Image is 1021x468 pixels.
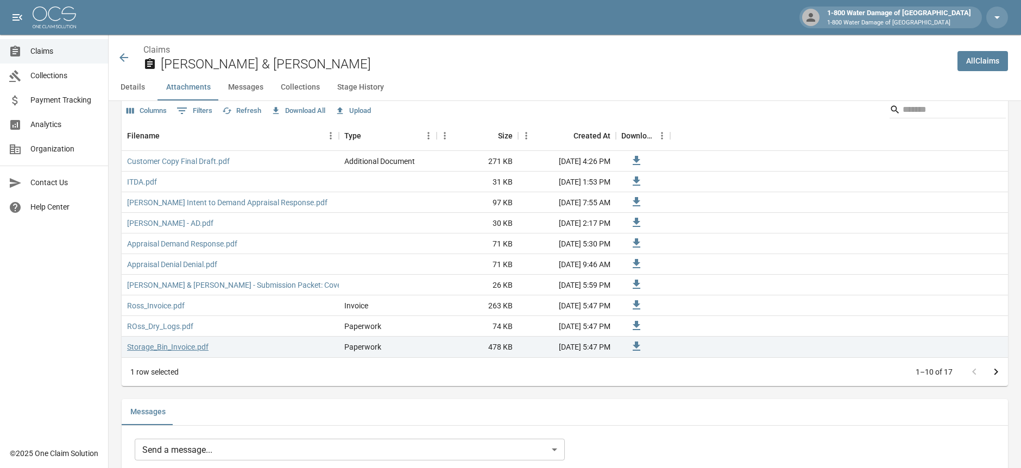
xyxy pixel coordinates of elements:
a: [PERSON_NAME] - AD.pdf [127,218,213,229]
button: Messages [219,74,272,100]
div: Search [890,101,1006,121]
div: [DATE] 9:46 AM [518,254,616,275]
div: 1 row selected [130,366,179,377]
button: open drawer [7,7,28,28]
div: Paperwork [344,321,381,332]
a: AllClaims [957,51,1008,71]
div: [DATE] 2:17 PM [518,213,616,233]
div: related-list tabs [122,399,1008,425]
button: Menu [323,128,339,144]
div: 30 KB [437,213,518,233]
span: Claims [30,46,99,57]
button: Collections [272,74,329,100]
div: [DATE] 5:47 PM [518,295,616,316]
span: Payment Tracking [30,94,99,106]
a: Storage_Bin_Invoice.pdf [127,341,209,352]
div: Type [344,121,361,151]
div: [DATE] 5:47 PM [518,337,616,357]
div: [DATE] 4:26 PM [518,151,616,172]
button: Refresh [219,103,264,119]
p: 1-800 Water Damage of [GEOGRAPHIC_DATA] [827,18,971,28]
button: Menu [654,128,670,144]
div: 478 KB [437,337,518,357]
a: ITDA.pdf [127,176,157,187]
div: Created At [573,121,610,151]
a: Claims [143,45,170,55]
div: Invoice [344,300,368,311]
div: Size [498,121,513,151]
span: Analytics [30,119,99,130]
button: Menu [518,128,534,144]
nav: breadcrumb [143,43,949,56]
div: 271 KB [437,151,518,172]
div: 263 KB [437,295,518,316]
a: Customer Copy Final Draft.pdf [127,156,230,167]
button: Menu [420,128,437,144]
div: 31 KB [437,172,518,192]
div: Send a message... [135,439,565,460]
div: [DATE] 5:59 PM [518,275,616,295]
div: Type [339,121,437,151]
h2: [PERSON_NAME] & [PERSON_NAME] [161,56,949,72]
div: Paperwork [344,341,381,352]
div: 71 KB [437,254,518,275]
div: 97 KB [437,192,518,213]
div: 26 KB [437,275,518,295]
div: Additional Document [344,156,415,167]
div: [DATE] 1:53 PM [518,172,616,192]
div: Download [616,121,670,151]
div: anchor tabs [109,74,1021,100]
div: 71 KB [437,233,518,254]
span: Organization [30,143,99,155]
span: Help Center [30,201,99,213]
button: Attachments [157,74,219,100]
button: Menu [437,128,453,144]
div: 1-800 Water Damage of [GEOGRAPHIC_DATA] [823,8,975,27]
div: © 2025 One Claim Solution [10,448,98,459]
button: Stage History [329,74,393,100]
button: Details [109,74,157,100]
div: Filename [122,121,339,151]
button: Select columns [124,103,169,119]
div: Created At [518,121,616,151]
div: [DATE] 7:55 AM [518,192,616,213]
img: ocs-logo-white-transparent.png [33,7,76,28]
span: Collections [30,70,99,81]
a: Appraisal Denial Denial.pdf [127,259,217,270]
a: [PERSON_NAME] Intent to Demand Appraisal Response.pdf [127,197,327,208]
button: Go to next page [985,361,1007,383]
div: [DATE] 5:30 PM [518,233,616,254]
button: Show filters [174,102,215,119]
div: 74 KB [437,316,518,337]
div: [DATE] 5:47 PM [518,316,616,337]
a: Ross_Invoice.pdf [127,300,185,311]
p: 1–10 of 17 [916,366,953,377]
a: [PERSON_NAME] & [PERSON_NAME] - Submission Packet: Cover Letter.pdf [127,280,379,290]
div: Filename [127,121,160,151]
div: Download [621,121,654,151]
button: Messages [122,399,174,425]
span: Contact Us [30,177,99,188]
a: ROss_Dry_Logs.pdf [127,321,193,332]
div: Size [437,121,518,151]
button: Download All [268,103,328,119]
button: Upload [332,103,374,119]
a: Appraisal Demand Response.pdf [127,238,237,249]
